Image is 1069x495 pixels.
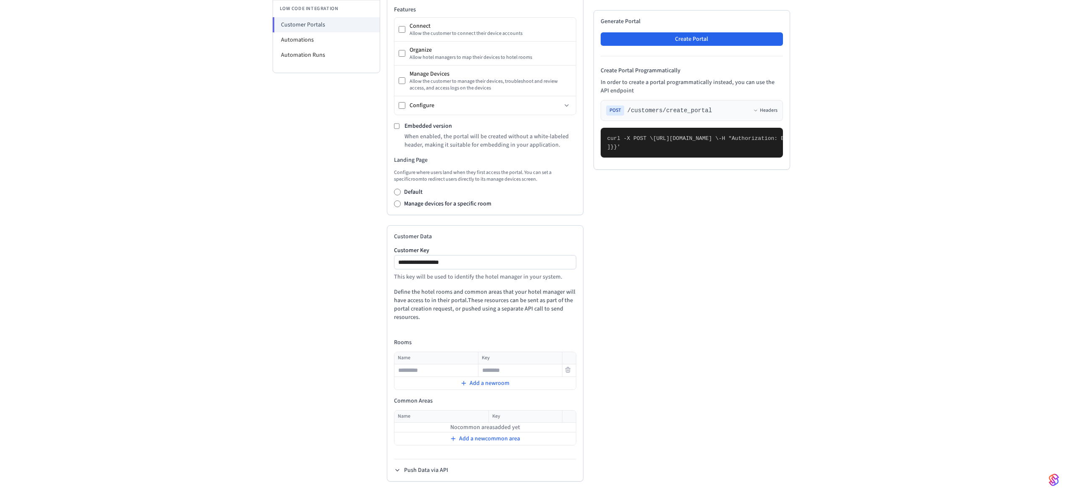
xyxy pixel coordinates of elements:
[478,352,562,364] th: Key
[607,144,611,150] span: ]
[410,46,572,54] div: Organize
[404,200,491,208] label: Manage devices for a specific room
[394,273,576,281] p: This key will be used to identify the hotel manager in your system.
[394,352,478,364] th: Name
[394,247,576,253] label: Customer Key
[404,188,423,196] label: Default
[1049,473,1059,487] img: SeamLogoGradient.69752ec5.svg
[394,156,576,164] h3: Landing Page
[394,423,576,432] td: No common areas added yet
[410,22,572,30] div: Connect
[394,232,576,241] h2: Customer Data
[410,54,572,61] div: Allow hotel managers to map their devices to hotel rooms
[489,411,562,423] th: Key
[410,78,572,92] div: Allow the customer to manage their devices, troubleshoot and review access, and access logs on th...
[410,70,572,78] div: Manage Devices
[410,101,562,110] div: Configure
[394,288,576,321] p: Define the hotel rooms and common areas that your hotel manager will have access to in their port...
[607,135,653,142] span: curl -X POST \
[753,107,777,114] button: Headers
[719,135,876,142] span: -H "Authorization: Bearer seam_api_key_123456" \
[628,106,712,115] span: /customers/create_portal
[394,169,576,183] p: Configure where users land when they first access the portal. You can set a specific room to redi...
[459,434,520,443] span: Add a new common area
[470,379,510,387] span: Add a new room
[601,66,783,75] h4: Create Portal Programmatically
[394,5,576,14] h3: Features
[653,135,719,142] span: [URL][DOMAIN_NAME] \
[394,466,448,474] button: Push Data via API
[273,32,380,47] li: Automations
[394,338,576,347] h4: Rooms
[610,144,614,150] span: }
[394,411,489,423] th: Name
[394,397,576,405] h4: Common Areas
[606,105,624,116] span: POST
[273,47,380,63] li: Automation Runs
[273,17,380,32] li: Customer Portals
[614,144,620,150] span: }'
[601,17,783,26] h2: Generate Portal
[404,132,576,149] p: When enabled, the portal will be created without a white-labeled header, making it suitable for e...
[601,78,783,95] p: In order to create a portal programmatically instead, you can use the API endpoint
[410,30,572,37] div: Allow the customer to connect their device accounts
[601,32,783,46] button: Create Portal
[404,122,452,130] label: Embedded version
